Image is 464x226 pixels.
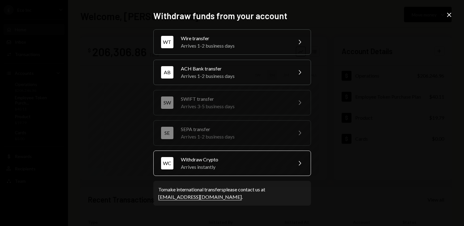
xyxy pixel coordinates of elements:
div: WT [161,36,173,48]
button: WTWire transferArrives 1-2 business days [153,29,311,55]
button: SESEPA transferArrives 1-2 business days [153,120,311,146]
div: SWIFT transfer [181,95,288,103]
div: AB [161,66,173,79]
div: Arrives 1-2 business days [181,42,288,49]
div: WC [161,157,173,169]
button: ABACH Bank transferArrives 1-2 business days [153,60,311,85]
div: SEPA transfer [181,126,288,133]
div: Arrives 1-2 business days [181,133,288,140]
div: Arrives 3-5 business days [181,103,288,110]
a: [EMAIL_ADDRESS][DOMAIN_NAME] [158,194,242,200]
h2: Withdraw funds from your account [153,10,311,22]
div: Arrives instantly [181,163,288,171]
div: Arrives 1-2 business days [181,72,288,80]
button: SWSWIFT transferArrives 3-5 business days [153,90,311,115]
div: Withdraw Crypto [181,156,288,163]
div: Wire transfer [181,35,288,42]
button: WCWithdraw CryptoArrives instantly [153,151,311,176]
div: SE [161,127,173,139]
div: SW [161,96,173,109]
div: ACH Bank transfer [181,65,288,72]
div: To make international transfers please contact us at . [158,186,306,201]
